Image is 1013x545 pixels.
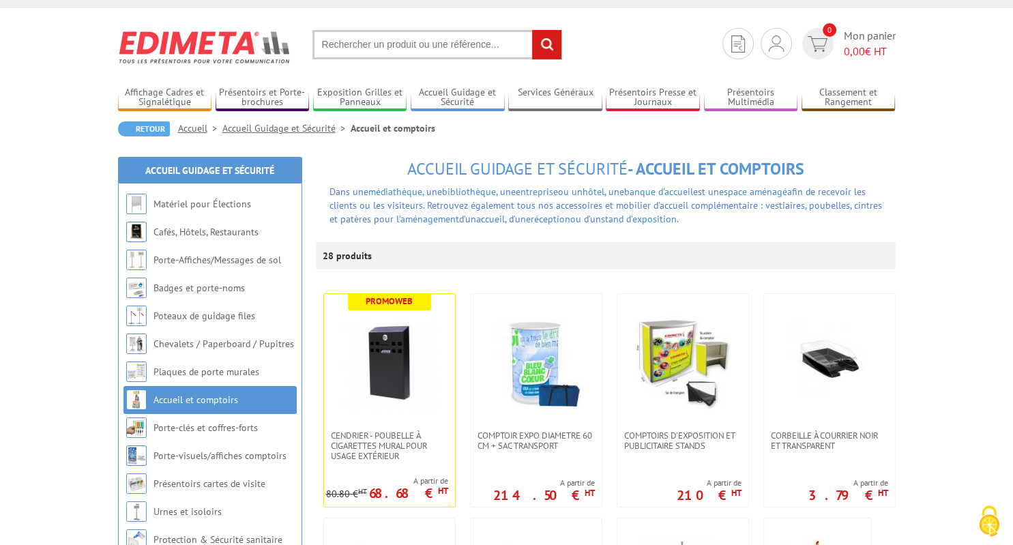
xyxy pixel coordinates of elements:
[153,254,281,266] a: Porte-Affiches/Messages de sol
[329,186,624,198] font: Dans une , une , une ou un , une
[216,87,310,109] a: Présentoirs et Porte-brochures
[118,22,292,72] img: Edimeta
[342,314,437,410] img: CENDRIER - POUBELLE À CIGARETTES MURAL POUR USAGE EXTÉRIEUR
[476,213,505,225] a: accueil
[358,486,367,496] sup: HT
[972,504,1006,538] img: Cookies (fenêtre modale)
[126,445,147,466] img: Porte-visuels/affiches comptoirs
[585,487,595,499] sup: HT
[126,250,147,270] img: Porte-Affiches/Messages de sol
[153,366,259,378] a: Plaques de porte murales
[126,278,147,298] img: Badges et porte-noms
[677,491,742,499] p: 210 €
[126,222,147,242] img: Cafés, Hôtels, Restaurants
[126,473,147,494] img: Présentoirs cartes de visite
[222,122,351,134] a: Accueil Guidage et Sécurité
[153,282,245,294] a: Badges et porte-noms
[438,485,448,497] sup: HT
[808,36,827,52] img: devis rapide
[516,186,558,198] a: entreprise
[118,121,170,136] a: Retour
[731,487,742,499] sup: HT
[153,310,255,322] a: Poteaux de guidage files
[329,186,882,225] span: est un afin de recevoir les clients ou les visiteurs. Retrouvez également tous nos accessoires et...
[799,28,896,59] a: devis rapide 0 Mon panier 0,00€ HT
[771,430,888,451] span: Corbeille à courrier noir et transparent
[844,28,896,59] span: Mon panier
[126,362,147,382] img: Plaques de porte murales
[493,491,595,499] p: 214.50 €
[624,430,742,451] span: Comptoirs d'exposition et publicitaire stands
[324,430,455,461] a: CENDRIER - POUBELLE À CIGARETTES MURAL POUR USAGE EXTÉRIEUR
[769,35,784,52] img: devis rapide
[118,87,212,109] a: Affichage Cadres et Signalétique
[411,87,505,109] a: Accueil Guidage et Sécurité
[764,430,895,451] a: Corbeille à courrier noir et transparent
[802,87,896,109] a: Classement et Rangement
[153,226,259,238] a: Cafés, Hôtels, Restaurants
[601,213,677,225] a: stand d’exposition
[153,505,222,518] a: Urnes et isoloirs
[624,186,693,198] a: banque d'accueil
[508,87,602,109] a: Services Généraux
[478,430,595,451] span: Comptoir Expo diametre 60 cm + Sac transport
[126,501,147,522] img: Urnes et isoloirs
[126,334,147,354] img: Chevalets / Paperboard / Pupitres
[844,44,865,58] span: 0,00
[808,491,888,499] p: 3.79 €
[323,242,374,269] p: 28 produits
[782,314,877,410] img: Corbeille à courrier noir et transparent
[313,87,407,109] a: Exposition Grilles et Panneaux
[145,164,274,177] a: Accueil Guidage et Sécurité
[505,213,679,225] span: , d’une ou d’un .
[617,430,748,451] a: Comptoirs d'exposition et publicitaire stands
[369,489,448,497] p: 68.68 €
[532,30,561,59] input: rechercher
[635,314,731,410] img: Comptoirs d'exposition et publicitaire stands
[368,186,422,198] a: médiathèque
[126,194,147,214] img: Matériel pour Élections
[316,160,896,178] h1: - Accueil et comptoirs
[126,389,147,410] img: Accueil et comptoirs
[531,213,570,225] a: réception
[731,35,745,53] img: devis rapide
[844,44,896,59] span: € HT
[331,430,448,461] span: CENDRIER - POUBELLE À CIGARETTES MURAL POUR USAGE EXTÉRIEUR
[153,338,294,350] a: Chevalets / Paperboard / Pupitres
[326,489,367,499] p: 80.80 €
[704,87,798,109] a: Présentoirs Multimédia
[126,306,147,326] img: Poteaux de guidage files
[153,450,287,462] a: Porte-visuels/affiches comptoirs
[823,23,836,37] span: 0
[399,213,459,225] a: ’aménagement
[808,477,888,488] span: A partir de
[493,477,595,488] span: A partir de
[442,186,496,198] a: bibliothèque
[965,499,1013,545] button: Cookies (fenêtre modale)
[719,186,787,198] a: espace aménagé
[606,87,700,109] a: Présentoirs Presse et Journaux
[677,477,742,488] span: A partir de
[312,30,562,59] input: Rechercher un produit ou une référence...
[153,394,238,406] a: Accueil et comptoirs
[407,158,628,179] span: Accueil Guidage et Sécurité
[878,487,888,499] sup: HT
[326,475,448,486] span: A partir de
[126,417,147,438] img: Porte-clés et coffres-forts
[153,477,265,490] a: Présentoirs cartes de visite
[366,295,413,307] b: Promoweb
[351,121,435,135] li: Accueil et comptoirs
[488,314,584,410] img: Comptoir Expo diametre 60 cm + Sac transport
[153,198,251,210] a: Matériel pour Élections
[153,422,258,434] a: Porte-clés et coffres-forts
[178,122,222,134] a: Accueil
[471,430,602,451] a: Comptoir Expo diametre 60 cm + Sac transport
[583,186,604,198] a: hôtel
